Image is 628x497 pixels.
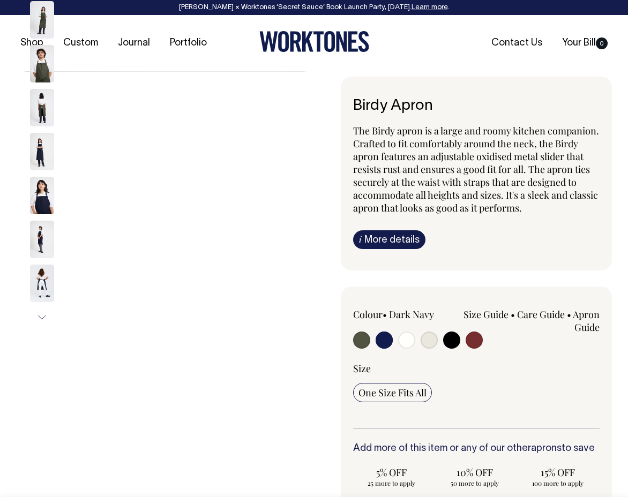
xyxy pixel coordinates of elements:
img: olive [30,1,54,39]
span: • [383,308,387,321]
h6: Birdy Apron [353,98,600,115]
span: 10% OFF [442,466,507,479]
input: 10% OFF 50 more to apply [436,463,513,491]
span: 25 more to apply [358,479,424,487]
input: 5% OFF 25 more to apply [353,463,430,491]
img: dark-navy [30,221,54,258]
img: olive [30,89,54,126]
a: iMore details [353,230,425,249]
label: Dark Navy [389,308,434,321]
a: Apron Guide [573,308,600,334]
span: The Birdy apron is a large and roomy kitchen companion. Crafted to fit comfortably around the nec... [353,124,599,214]
input: One Size Fits All [353,383,432,402]
div: [PERSON_NAME] × Worktones ‘Secret Sauce’ Book Launch Party, [DATE]. . [11,4,617,11]
a: Size Guide [463,308,509,321]
span: 5% OFF [358,466,424,479]
span: • [511,308,515,321]
h6: Add more of this item or any of our other to save [353,443,600,454]
div: Colour [353,308,452,321]
span: 0 [596,37,608,49]
a: Contact Us [487,34,547,52]
button: Next [34,305,50,329]
span: One Size Fits All [358,386,427,399]
span: • [567,308,571,321]
span: i [359,234,362,245]
a: Shop [16,34,48,52]
span: 50 more to apply [442,479,507,487]
input: 15% OFF 100 more to apply [520,463,596,491]
a: Your Bill0 [558,34,612,52]
a: aprons [531,444,562,453]
div: Size [353,362,600,375]
a: Learn more [412,4,448,11]
img: dark-navy [30,265,54,302]
a: Portfolio [166,34,211,52]
img: olive [30,45,54,82]
a: Care Guide [517,308,565,321]
a: Journal [114,34,154,52]
img: dark-navy [30,177,54,214]
span: 100 more to apply [525,479,591,487]
img: dark-navy [30,133,54,170]
span: 15% OFF [525,466,591,479]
